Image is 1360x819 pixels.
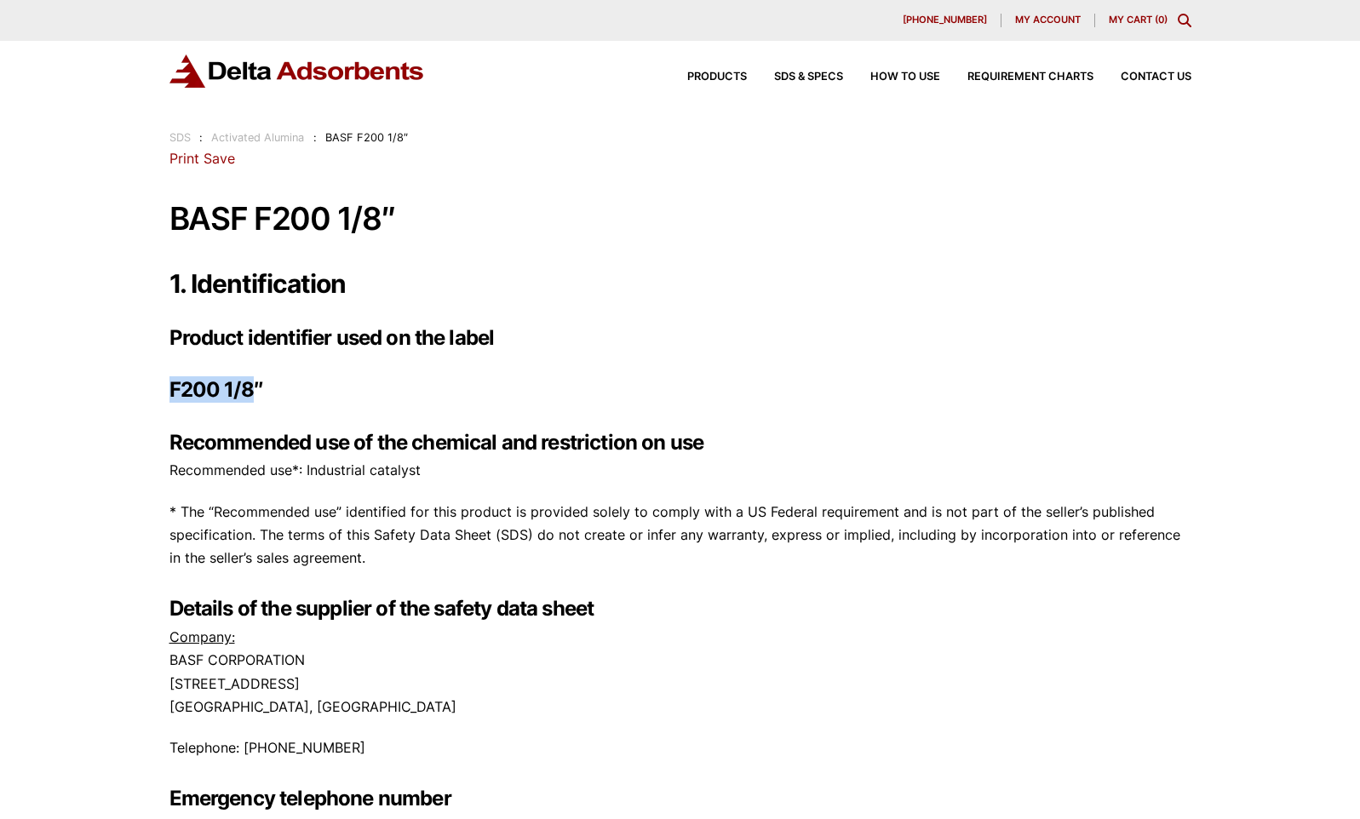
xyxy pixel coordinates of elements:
strong: 1. Identification [169,268,346,299]
span: My account [1015,15,1081,25]
span: : [199,131,203,144]
a: Products [660,72,747,83]
span: Contact Us [1121,72,1191,83]
span: 0 [1158,14,1164,26]
strong: Product identifier used on the label [169,325,495,350]
a: [PHONE_NUMBER] [889,14,1001,27]
img: Delta Adsorbents [169,54,425,88]
h1: BASF F200 1/8″ [169,202,1191,237]
u: Company: [169,628,235,645]
a: Requirement Charts [940,72,1093,83]
a: Save [204,150,235,167]
a: Print [169,150,199,167]
span: BASF F200 1/8″ [325,131,408,144]
span: Requirement Charts [967,72,1093,83]
p: * The “Recommended use” identified for this product is provided solely to comply with a US Federa... [169,501,1191,570]
a: Contact Us [1093,72,1191,83]
span: Products [687,72,747,83]
p: Recommended use*: Industrial catalyst [169,459,1191,482]
p: BASF CORPORATION [STREET_ADDRESS] [GEOGRAPHIC_DATA], [GEOGRAPHIC_DATA] [169,626,1191,719]
div: Toggle Modal Content [1178,14,1191,27]
strong: Emergency telephone number [169,786,451,810]
a: SDS [169,131,191,144]
span: [PHONE_NUMBER] [903,15,987,25]
strong: Recommended use of the chemical and restriction on use [169,430,704,455]
strong: F200 1/8″ [169,377,263,402]
span: : [313,131,317,144]
a: SDS & SPECS [747,72,843,83]
a: My Cart (0) [1109,14,1168,26]
p: Telephone: [PHONE_NUMBER] [169,736,1191,759]
a: My account [1001,14,1095,27]
span: SDS & SPECS [774,72,843,83]
a: How to Use [843,72,940,83]
span: How to Use [870,72,940,83]
strong: Details of the supplier of the safety data sheet [169,596,594,621]
a: Activated Alumina [211,131,304,144]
